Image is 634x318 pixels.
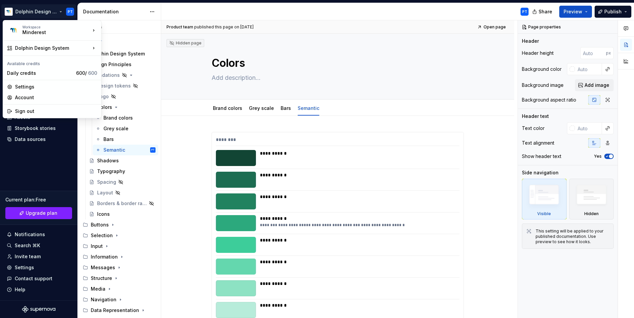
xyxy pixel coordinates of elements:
div: Sign out [15,108,97,115]
div: Daily credits [7,70,73,76]
div: Available credits [4,57,100,68]
span: 600 [88,70,97,76]
div: Minderest [22,29,79,36]
div: Dolphin Design System [15,45,90,51]
span: 600 / [76,70,97,76]
img: d2ecb461-6a4b-4bd5-a5e7-8e16164cca3e.png [8,24,20,36]
div: Account [15,94,97,101]
div: Workspace [22,25,90,29]
div: Settings [15,84,97,90]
